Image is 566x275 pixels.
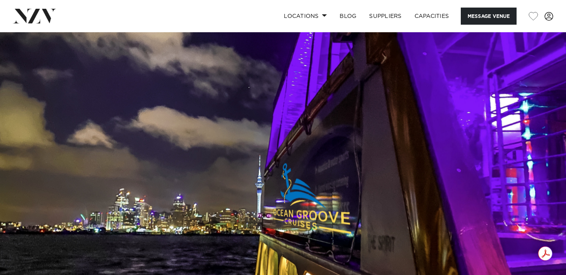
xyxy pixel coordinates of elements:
a: Capacities [408,8,456,25]
a: Locations [277,8,333,25]
a: SUPPLIERS [363,8,408,25]
a: BLOG [333,8,363,25]
img: nzv-logo.png [13,9,56,23]
button: Message Venue [461,8,517,25]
